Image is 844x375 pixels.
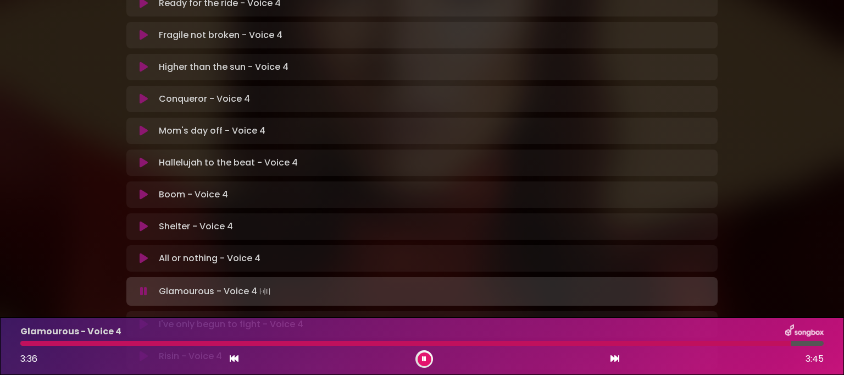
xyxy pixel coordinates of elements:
[159,156,298,169] p: Hallelujah to the beat - Voice 4
[20,352,37,365] span: 3:36
[159,60,288,74] p: Higher than the sun - Voice 4
[159,252,260,265] p: All or nothing - Voice 4
[159,29,282,42] p: Fragile not broken - Voice 4
[806,352,824,366] span: 3:45
[159,188,228,201] p: Boom - Voice 4
[159,92,250,106] p: Conqueror - Voice 4
[159,284,273,299] p: Glamourous - Voice 4
[159,220,233,233] p: Shelter - Voice 4
[20,325,121,338] p: Glamourous - Voice 4
[257,284,273,299] img: waveform4.gif
[785,324,824,339] img: songbox-logo-white.png
[159,124,265,137] p: Mom's day off - Voice 4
